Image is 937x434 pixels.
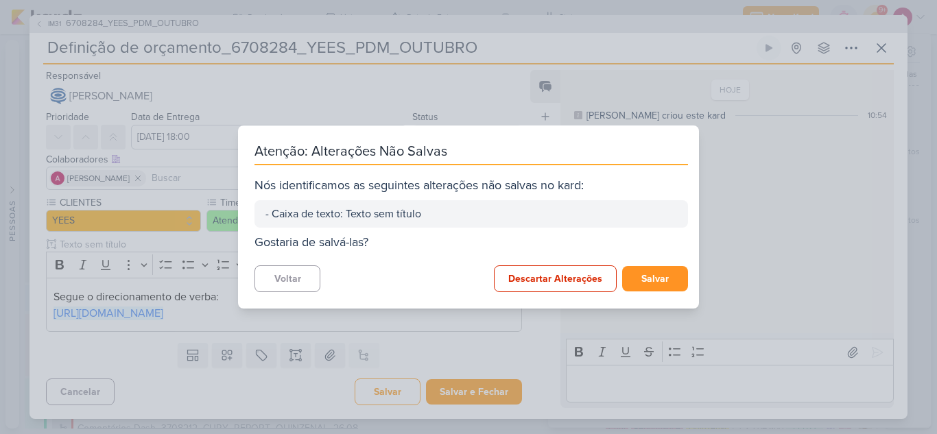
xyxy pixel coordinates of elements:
[622,266,688,291] button: Salvar
[254,142,688,165] div: Atenção: Alterações Não Salvas
[254,265,320,292] button: Voltar
[265,206,677,222] div: - Caixa de texto: Texto sem título
[254,176,688,195] div: Nós identificamos as seguintes alterações não salvas no kard:
[254,233,688,252] div: Gostaria de salvá-las?
[494,265,617,292] button: Descartar Alterações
